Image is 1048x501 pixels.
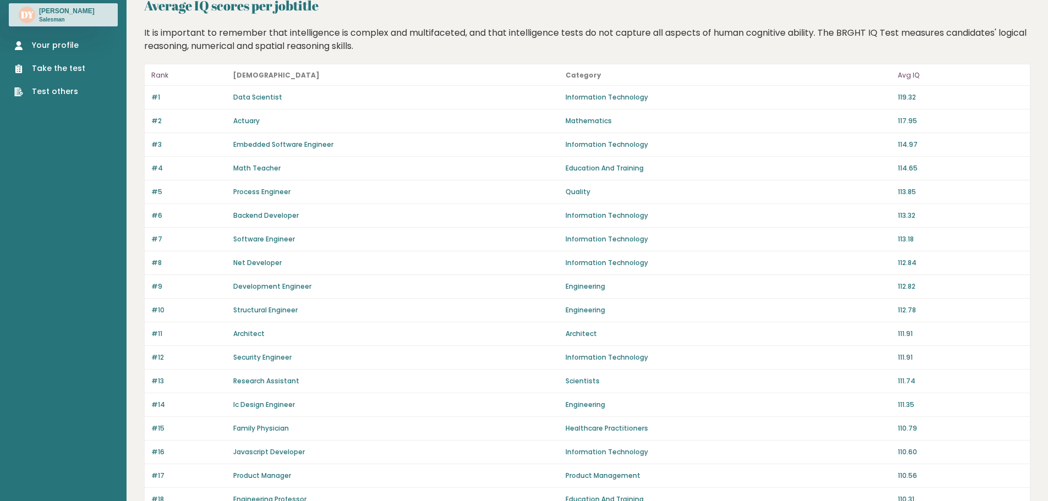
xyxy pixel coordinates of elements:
[566,116,891,126] p: Mathematics
[566,329,891,339] p: Architect
[14,40,85,51] a: Your profile
[898,447,1023,457] p: 110.60
[566,234,891,244] p: Information Technology
[151,447,227,457] p: #16
[151,258,227,268] p: #8
[566,447,891,457] p: Information Technology
[151,353,227,362] p: #12
[233,187,290,196] a: Process Engineer
[151,282,227,291] p: #9
[898,140,1023,150] p: 114.97
[151,163,227,173] p: #4
[151,69,227,82] p: Rank
[233,116,260,125] a: Actuary
[151,92,227,102] p: #1
[151,116,227,126] p: #2
[14,86,85,97] a: Test others
[233,447,305,456] a: Javascript Developer
[39,16,95,24] p: Salesman
[898,163,1023,173] p: 114.65
[898,187,1023,197] p: 113.85
[566,471,891,481] p: Product Management
[566,376,891,386] p: Scientists
[233,92,282,102] a: Data Scientist
[566,92,891,102] p: Information Technology
[151,400,227,410] p: #14
[898,423,1023,433] p: 110.79
[898,234,1023,244] p: 113.18
[21,8,34,21] text: DY
[151,187,227,197] p: #5
[898,211,1023,221] p: 113.32
[233,471,291,480] a: Product Manager
[566,423,891,433] p: Healthcare Practitioners
[233,353,292,362] a: Security Engineer
[151,329,227,339] p: #11
[151,234,227,244] p: #7
[898,329,1023,339] p: 111.91
[898,116,1023,126] p: 117.95
[898,305,1023,315] p: 112.78
[39,7,95,15] h3: [PERSON_NAME]
[898,282,1023,291] p: 112.82
[233,329,265,338] a: Architect
[151,140,227,150] p: #3
[566,140,891,150] p: Information Technology
[566,258,891,268] p: Information Technology
[566,211,891,221] p: Information Technology
[898,376,1023,386] p: 111.74
[233,211,299,220] a: Backend Developer
[233,140,333,149] a: Embedded Software Engineer
[566,282,891,291] p: Engineering
[151,305,227,315] p: #10
[566,187,891,197] p: Quality
[898,258,1023,268] p: 112.84
[898,353,1023,362] p: 111.91
[898,69,1023,82] p: Avg IQ
[898,400,1023,410] p: 111.35
[233,282,311,291] a: Development Engineer
[233,70,320,80] b: [DEMOGRAPHIC_DATA]
[140,26,1035,53] div: It is important to remember that intelligence is complex and multifaceted, and that intelligence ...
[233,163,281,173] a: Math Teacher
[566,353,891,362] p: Information Technology
[151,471,227,481] p: #17
[14,63,85,74] a: Take the test
[898,471,1023,481] p: 110.56
[151,211,227,221] p: #6
[233,423,289,433] a: Family Physician
[566,70,601,80] b: Category
[233,400,295,409] a: Ic Design Engineer
[566,305,891,315] p: Engineering
[233,234,295,244] a: Software Engineer
[566,400,891,410] p: Engineering
[566,163,891,173] p: Education And Training
[233,376,299,386] a: Research Assistant
[233,258,282,267] a: Net Developer
[898,92,1023,102] p: 119.32
[151,376,227,386] p: #13
[233,305,298,315] a: Structural Engineer
[151,423,227,433] p: #15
